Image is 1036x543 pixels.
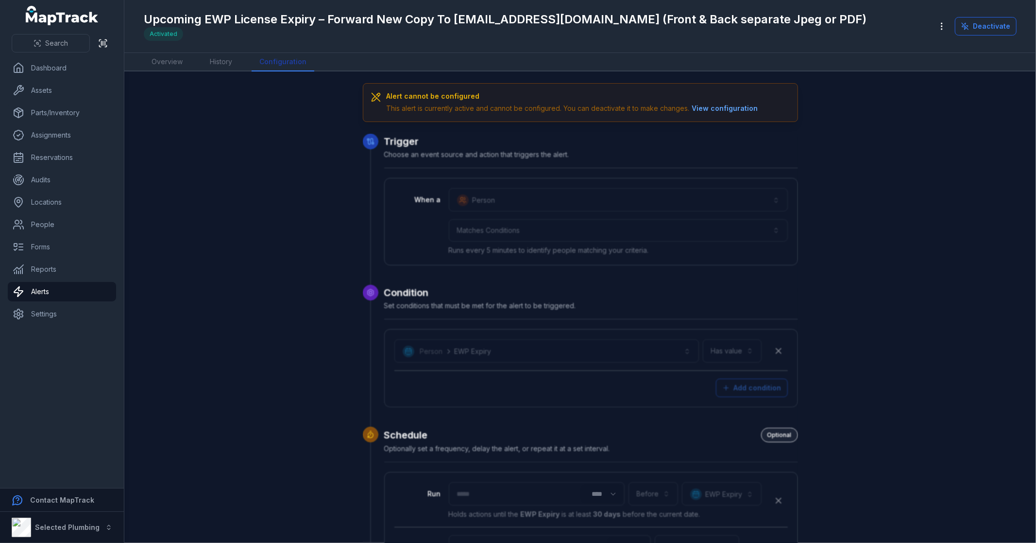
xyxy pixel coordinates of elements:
div: Activated [144,27,183,41]
a: History [202,53,240,71]
a: Reports [8,260,116,279]
h1: Upcoming EWP License Expiry – Forward New Copy To [EMAIL_ADDRESS][DOMAIN_NAME] (Front & Back sepa... [144,12,866,27]
div: This alert is currently active and cannot be configured. You can deactivate it to make changes. [387,103,761,114]
a: Overview [144,53,190,71]
button: Deactivate [955,17,1017,35]
button: Search [12,34,90,53]
a: Assets [8,81,116,100]
a: Settings [8,304,116,324]
a: Reservations [8,148,116,167]
a: Configuration [252,53,314,71]
a: People [8,215,116,234]
strong: Selected Plumbing [35,523,100,531]
a: Forms [8,237,116,257]
a: Dashboard [8,58,116,78]
h3: Alert cannot be configured [387,91,761,101]
a: Locations [8,193,116,212]
a: Parts/Inventory [8,103,116,123]
a: Audits [8,170,116,190]
strong: Contact MapTrack [30,496,94,504]
a: MapTrack [26,6,99,25]
a: Assignments [8,125,116,145]
a: Alerts [8,282,116,301]
span: Search [45,38,68,48]
button: View configuration [690,103,761,114]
